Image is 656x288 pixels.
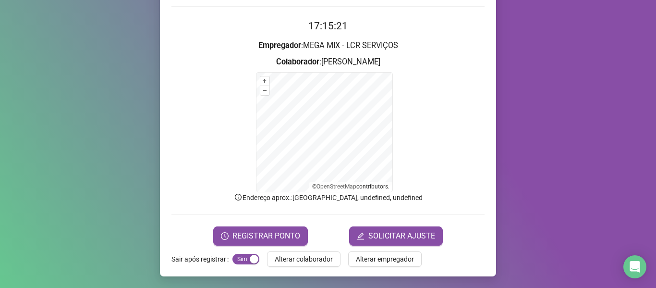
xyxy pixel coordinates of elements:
button: REGISTRAR PONTO [213,226,308,246]
span: info-circle [234,193,243,201]
span: SOLICITAR AJUSTE [368,230,435,242]
span: REGISTRAR PONTO [232,230,300,242]
p: Endereço aprox. : [GEOGRAPHIC_DATA], undefined, undefined [171,192,485,203]
button: + [260,76,269,86]
time: 17:15:21 [308,20,348,32]
a: OpenStreetMap [316,183,356,190]
button: editSOLICITAR AJUSTE [349,226,443,246]
button: Alterar colaborador [267,251,340,267]
span: clock-circle [221,232,229,240]
h3: : MEGA MIX - LCR SERVIÇOS [171,39,485,52]
span: edit [357,232,364,240]
strong: Colaborador [276,57,319,66]
button: Alterar empregador [348,251,422,267]
label: Sair após registrar [171,251,232,267]
h3: : [PERSON_NAME] [171,56,485,68]
span: Alterar empregador [356,254,414,264]
span: Alterar colaborador [275,254,333,264]
strong: Empregador [258,41,301,50]
li: © contributors. [312,183,389,190]
button: – [260,86,269,95]
div: Open Intercom Messenger [623,255,646,278]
